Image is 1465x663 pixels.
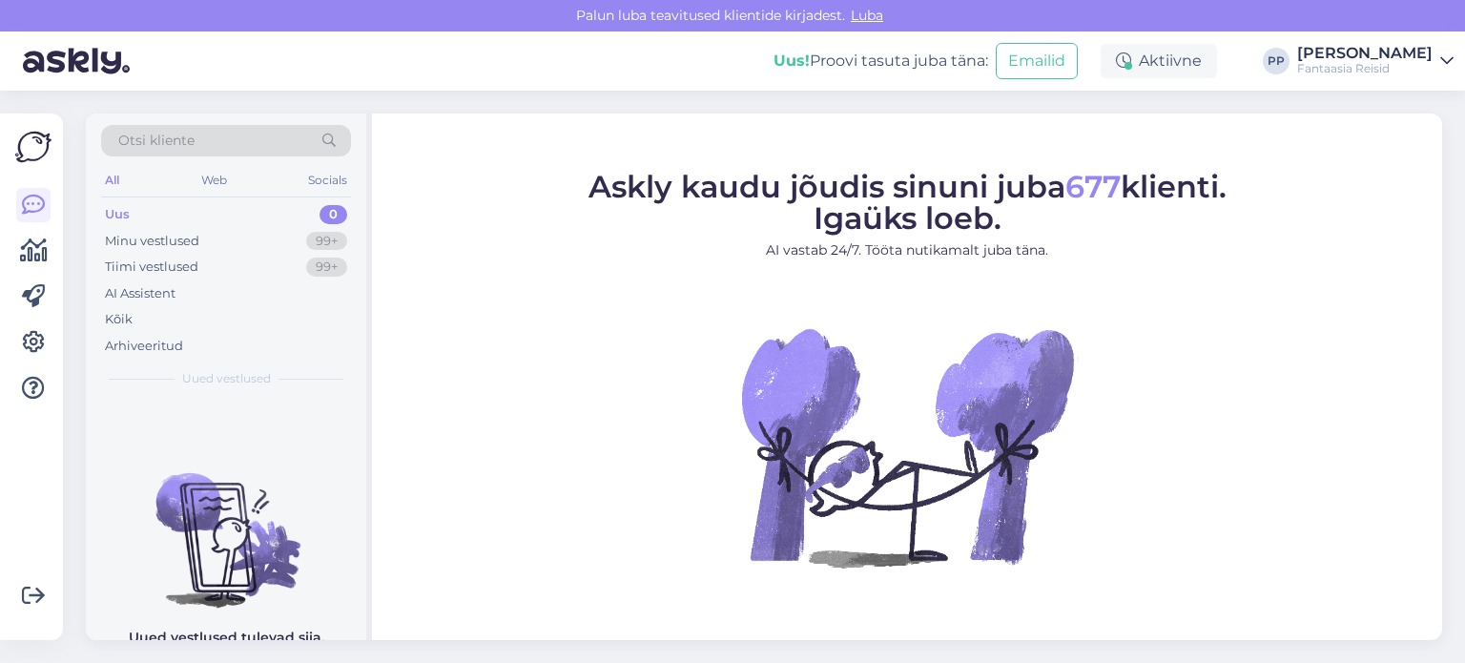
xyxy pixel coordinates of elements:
div: All [101,168,123,193]
div: [PERSON_NAME] [1297,46,1433,61]
img: No Chat active [735,275,1079,618]
div: 0 [320,205,347,224]
div: 99+ [306,258,347,277]
b: Uus! [774,52,810,70]
div: Fantaasia Reisid [1297,61,1433,76]
div: Proovi tasuta juba täna: [774,50,988,73]
div: Socials [304,168,351,193]
div: Aktiivne [1101,44,1217,78]
img: No chats [86,439,366,611]
div: 99+ [306,232,347,251]
div: Minu vestlused [105,232,199,251]
span: 677 [1065,167,1121,204]
span: Otsi kliente [118,131,195,151]
a: [PERSON_NAME]Fantaasia Reisid [1297,46,1454,76]
span: Uued vestlused [182,370,271,387]
div: Kõik [105,310,133,329]
div: Tiimi vestlused [105,258,198,277]
p: Uued vestlused tulevad siia. [129,628,324,648]
div: Uus [105,205,130,224]
div: Arhiveeritud [105,337,183,356]
span: Askly kaudu jõudis sinuni juba klienti. Igaüks loeb. [588,167,1227,236]
span: Luba [845,7,889,24]
div: AI Assistent [105,284,175,303]
p: AI vastab 24/7. Tööta nutikamalt juba täna. [588,239,1227,259]
button: Emailid [996,43,1078,79]
img: Askly Logo [15,129,52,165]
div: Web [197,168,231,193]
div: PP [1263,48,1290,74]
